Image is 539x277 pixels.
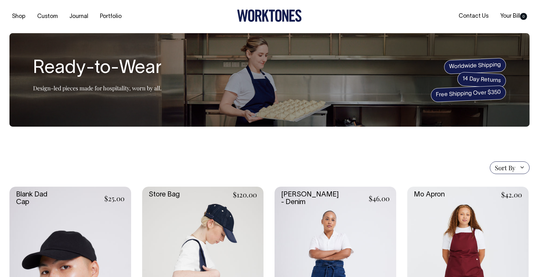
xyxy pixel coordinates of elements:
a: Contact Us [456,11,491,21]
a: Journal [67,11,91,22]
span: Worldwide Shipping [444,58,506,74]
span: 14 Day Returns [457,72,506,88]
a: Your Bill0 [498,11,530,21]
span: Free Shipping Over $350 [431,85,506,102]
a: Shop [9,11,28,22]
span: Sort By [495,164,515,172]
p: Design-led pieces made for hospitality, worn by all. [33,84,162,92]
span: 0 [520,13,527,20]
h1: Ready-to-Wear [33,58,162,79]
a: Custom [35,11,60,22]
a: Portfolio [97,11,124,22]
